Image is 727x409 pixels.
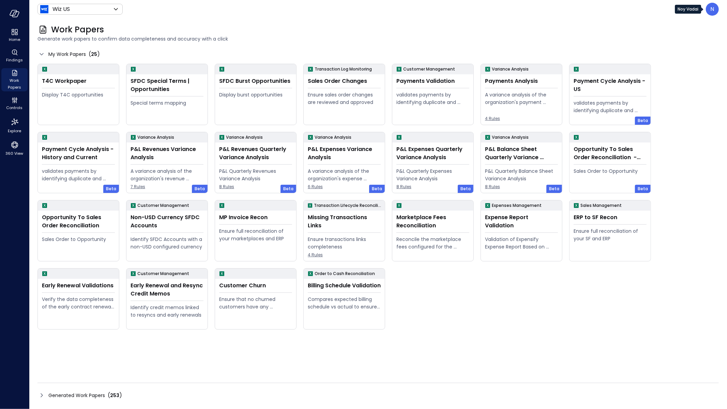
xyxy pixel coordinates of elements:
div: 360 View [1,139,28,157]
p: Variance Analysis [492,66,529,73]
div: P&L Quarterly Revenues Variance Analysis [219,167,292,182]
div: Explore [1,116,28,135]
span: Beta [549,185,559,192]
span: Work Papers [4,77,25,91]
div: Customer Churn [219,282,292,290]
span: My Work Papers [48,50,86,58]
div: ( ) [108,391,122,399]
div: Payment Cycle Analysis - History and Current [42,145,115,162]
p: Order to Cash Reconciliation [315,270,375,277]
span: Work Papers [51,24,104,35]
span: Beta [195,185,205,192]
div: Findings [1,48,28,64]
div: Opportunity To Sales Order Reconciliation -Remove the abs [574,145,647,162]
p: Variance Analysis [137,134,174,141]
div: Reconcile the marketplace fees configured for the Opportunity to the actual fees being paid [396,236,469,251]
p: Wiz US [52,5,70,13]
p: Transaction Lifecycle Reconciliation [314,202,382,209]
div: Noy Vadai [706,3,719,16]
span: 7 Rules [131,183,203,190]
span: Beta [460,185,471,192]
div: validates payments by identifying duplicate and erroneous entries. [574,99,647,114]
span: 4 Rules [485,115,558,122]
div: Compares expected billing schedule vs actual to ensure timely and compliant invoicing [308,296,381,310]
div: P&L Expenses Quarterly Variance Analysis [396,145,469,162]
p: Expenses Management [492,202,542,209]
span: Generated Work Papers [48,392,105,399]
span: Beta [638,117,648,124]
div: Identify credit memos linked to resyncs and early renewals [131,304,203,319]
p: Variance Analysis [226,134,263,141]
div: Display burst opportunities [219,91,292,99]
div: A variance analysis of the organization's revenue accounts [131,167,203,182]
div: P&L Expenses Variance Analysis [308,145,381,162]
span: Explore [8,127,21,134]
div: Missing Transactions Links [308,213,381,230]
div: ERP to SF Recon [574,213,647,222]
div: Ensure full reconciliation of your marketplaces and ERP [219,227,292,242]
span: 8 Rules [219,183,292,190]
span: 253 [110,392,119,399]
span: 360 View [6,150,24,157]
div: validates payments by identifying duplicate and erroneous entries. [396,91,469,106]
div: SFDC Special Terms | Opportunities [131,77,203,93]
div: Validation of Expensify Expense Report Based on policy [485,236,558,251]
div: Expense Report Validation [485,213,558,230]
div: P&L Quarterly Balance Sheet Variance Analysis [485,167,558,182]
span: Controls [6,104,23,111]
p: Customer Management [137,202,189,209]
span: Generate work papers to confirm data completeness and accuracy with a click [37,35,719,43]
div: Marketplace Fees Reconciliation [396,213,469,230]
span: Beta [106,185,116,192]
div: Home [1,27,28,44]
p: Transaction Log Monitoring [315,66,372,73]
span: Beta [283,185,293,192]
p: Variance Analysis [492,134,529,141]
div: Ensure full reconciliation of your SF and ERP [574,227,647,242]
span: Beta [372,185,382,192]
div: ( ) [89,50,100,58]
div: Work Papers [1,68,28,91]
span: 6 Rules [308,183,381,190]
div: Noy Vadai [675,5,701,14]
div: A variance analysis of the organization's expense accounts [308,167,381,182]
div: SFDC Burst Opportunities [219,77,292,85]
div: Ensure sales order changes are reviewed and approved [308,91,381,106]
div: Controls [1,95,28,112]
div: Identify SFDC Accounts with a non-USD configured currency [131,236,203,251]
span: 25 [91,51,97,58]
div: Payments Analysis [485,77,558,85]
div: MP Invoice Recon [219,213,292,222]
div: T4C Workpaper [42,77,115,85]
div: Payment Cycle Analysis - US [574,77,647,93]
div: Non-USD Currency SFDC Accounts [131,213,203,230]
div: Ensure transactions links completeness [308,236,381,251]
div: Billing Schedule Validation [308,282,381,290]
span: 4 Rules [308,252,381,258]
p: N [711,5,714,13]
span: Findings [6,57,23,63]
img: Icon [40,5,48,13]
div: validates payments by identifying duplicate and erroneous entries. [42,167,115,182]
div: Sales Order Changes [308,77,381,85]
div: Ensure that no churned customers have any remaining open invoices [219,296,292,310]
span: 8 Rules [396,183,469,190]
div: Payments Validation [396,77,469,85]
p: Variance Analysis [315,134,351,141]
div: Display T4C opportunities [42,91,115,99]
span: 8 Rules [485,183,558,190]
div: Sales Order to Opportunity [42,236,115,243]
div: Opportunity To Sales Order Reconciliation [42,213,115,230]
div: Sales Order to Opportunity [574,167,647,175]
div: Early Renewal Validations [42,282,115,290]
span: Home [9,36,20,43]
span: Beta [638,185,648,192]
div: P&L Revenues Quarterly Variance Analysis [219,145,292,162]
div: A variance analysis of the organization's payment transactions [485,91,558,106]
div: P&L Revenues Variance Analysis [131,145,203,162]
p: Customer Management [137,270,189,277]
div: P&L Balance Sheet Quarterly Variance Analysis [485,145,558,162]
div: Early Renewal and Resync Credit Memos [131,282,203,298]
p: Customer Management [403,66,455,73]
div: P&L Quarterly Expenses Variance Analysis [396,167,469,182]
